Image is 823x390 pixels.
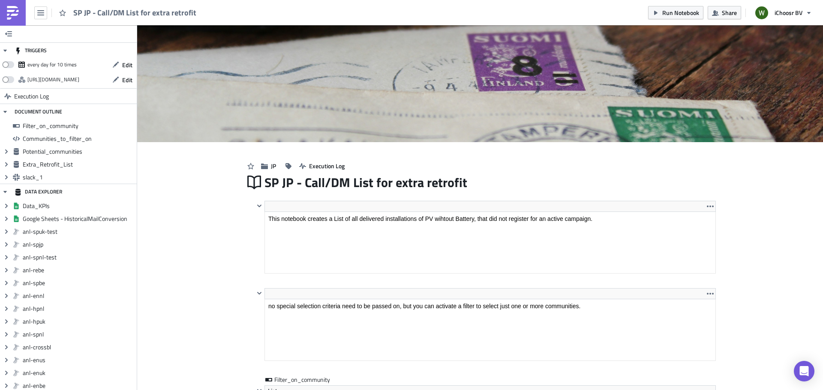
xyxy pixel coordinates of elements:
body: Rich Text Area. Press ALT-0 for help. [3,3,429,63]
span: Data_KPIs [23,202,135,210]
div: every day for 10 times [27,58,77,71]
body: Rich Text Area. Press ALT-0 for help. [3,7,447,15]
div: TRIGGERS [15,43,47,58]
div: DATA EXPLORER [15,184,62,199]
span: anl-spnl [23,330,135,338]
iframe: Rich Text Area [265,299,715,360]
img: Avatar [754,6,769,20]
button: JP [257,159,280,173]
img: PushMetrics [6,6,20,20]
span: anl-enbe [23,382,135,390]
span: Edit [122,75,132,84]
span: Filter_on_community [274,375,331,384]
body: Rich Text Area. Press ALT-0 for help. [3,3,447,10]
p: it is filtered to exclude test-registrations (@ichoosr, name like テスト) [3,41,429,63]
button: Edit [108,58,137,71]
h3: Run a SQL Query against your Database [3,7,447,15]
button: Edit [108,73,137,86]
span: anl-crossbl [23,343,135,351]
span: Google Sheets - HistoricalMailConversion [23,215,135,223]
span: Execution Log [309,161,345,170]
span: anl-rebe [23,266,135,274]
span: Communities_to_filter_on [23,135,135,143]
span: anl-enus [23,356,135,364]
span: anl-spjp [23,241,135,248]
span: anl-spbe [23,279,135,287]
p: please find here the list to send a DM for cross-product sales of Battery to Solarpanel customers [3,22,429,29]
span: Share [722,8,737,17]
span: anl-spnl-test [23,253,135,261]
div: Open Intercom Messenger [794,361,814,381]
span: JP [271,161,276,170]
span: SP JP - Call/DM List for extra retrofit [73,8,197,18]
div: DOCUMENT OUTLINE [15,104,62,119]
div: https://pushmetrics.io/api/v1/report/wVozbVboA1/webhook?token=5e72fcf855f14f6fb610cd6bfdc27c29 [27,73,79,86]
span: anl-spuk-test [23,228,135,235]
h3: Send the result to the data-exports slack channel [3,7,447,15]
iframe: Rich Text Area [265,212,715,273]
span: anl-hpuk [23,318,135,325]
p: Put below as a comma-separated list the communities you want to filter on. If you don't want to f... [3,3,447,10]
span: SP JP - Call/DM List for extra retrofit [264,174,468,191]
span: Execution Log [14,89,49,104]
span: anl-hpnl [23,305,135,313]
button: Hide content [254,201,264,211]
span: Filter_on_community [23,122,135,130]
span: iChoosr BV [775,8,802,17]
span: Potential_communities [23,148,135,155]
span: Edit [122,60,132,69]
span: Extra_Retrofit_List [23,161,135,168]
button: Run Notebook [648,6,703,19]
button: Execution Log [295,159,349,173]
img: Cover Image [137,25,823,142]
span: anl-enuk [23,369,135,377]
button: Hide content [254,288,264,298]
span: Run Notebook [662,8,699,17]
p: List to check correct Community Names. CLick the blue ▶ button to refresh. The number is amount o... [3,3,447,10]
span: slack_1 [23,173,135,181]
button: Share [708,6,741,19]
p: Hi there, [3,3,429,10]
button: iChoosr BV [750,3,817,22]
span: anl-ennl [23,292,135,300]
